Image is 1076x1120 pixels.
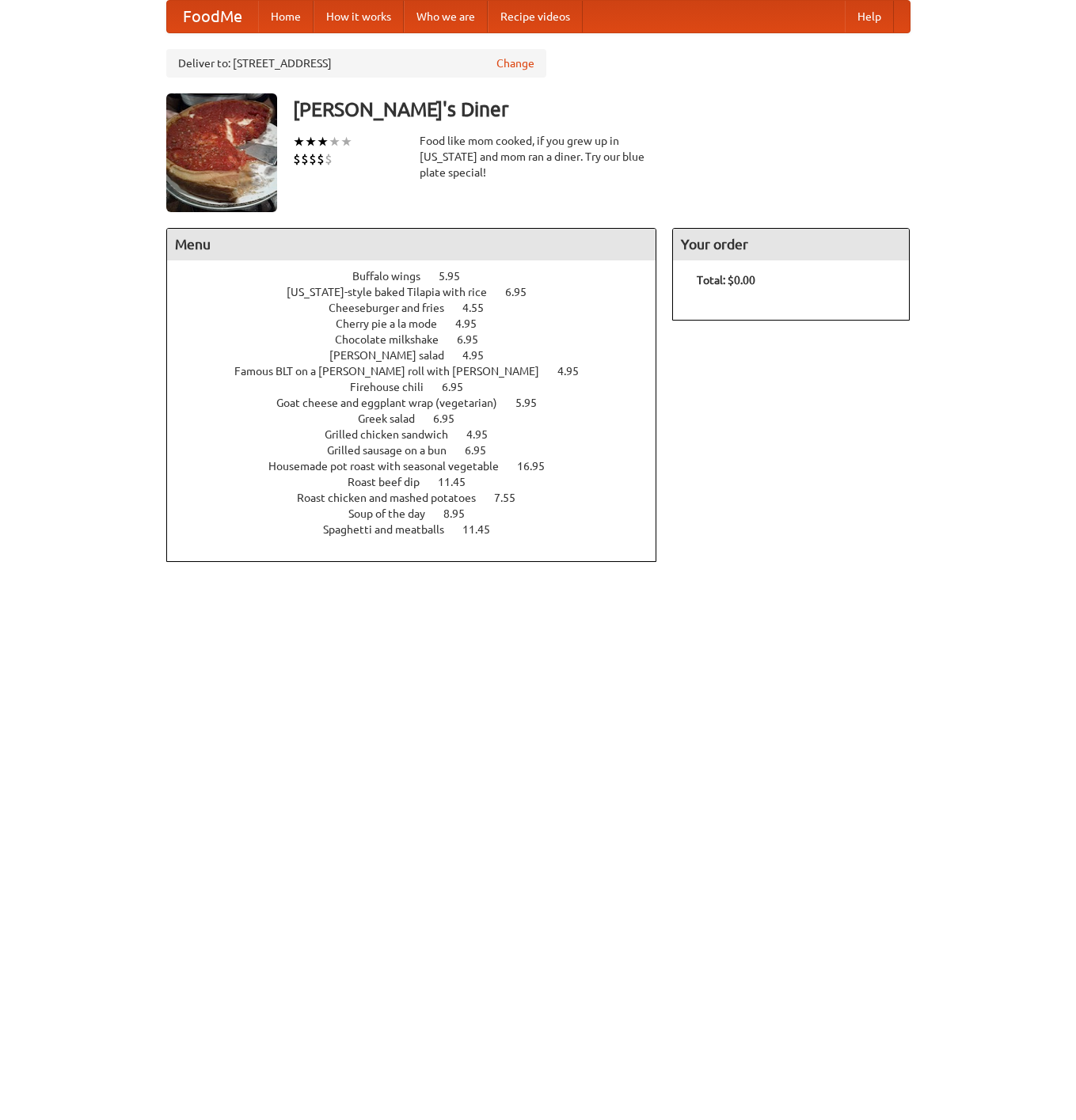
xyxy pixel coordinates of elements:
[323,523,460,536] span: Spaghetti and meatballs
[557,365,595,378] span: 4.95
[314,1,404,32] a: How it works
[462,349,500,362] span: 4.95
[335,333,508,346] a: Chocolate milkshake 6.95
[323,523,519,536] a: Spaghetti and meatballs 11.45
[327,444,462,457] span: Grilled sausage on a bun
[329,133,340,150] li: ★
[309,150,317,168] li: $
[317,150,325,168] li: $
[329,349,513,362] a: [PERSON_NAME] salad 4.95
[268,460,515,473] span: Housemade pot roast with seasonal vegetable
[845,1,894,32] a: Help
[276,397,566,409] a: Goat cheese and eggplant wrap (vegetarian) 5.95
[297,492,545,504] a: Roast chicken and mashed potatoes 7.55
[325,150,333,168] li: $
[340,133,352,150] li: ★
[358,412,431,425] span: Greek salad
[433,412,470,425] span: 6.95
[673,229,909,260] h4: Your order
[439,270,476,283] span: 5.95
[325,428,517,441] a: Grilled chicken sandwich 4.95
[455,317,492,330] span: 4.95
[438,476,481,488] span: 11.45
[335,333,454,346] span: Chocolate milkshake
[496,55,534,71] a: Change
[488,1,583,32] a: Recipe videos
[348,476,495,488] a: Roast beef dip 11.45
[301,150,309,168] li: $
[466,428,504,441] span: 4.95
[287,286,503,298] span: [US_STATE]-style baked Tilapia with rice
[293,93,911,125] h3: [PERSON_NAME]'s Diner
[336,317,506,330] a: Cherry pie a la mode 4.95
[293,150,301,168] li: $
[287,286,556,298] a: [US_STATE]-style baked Tilapia with rice 6.95
[293,133,305,150] li: ★
[327,444,515,457] a: Grilled sausage on a bun 6.95
[350,381,492,393] a: Firehouse chili 6.95
[348,476,435,488] span: Roast beef dip
[505,286,542,298] span: 6.95
[166,93,277,212] img: angular.jpg
[517,460,561,473] span: 16.95
[317,133,329,150] li: ★
[352,270,489,283] a: Buffalo wings 5.95
[404,1,488,32] a: Who we are
[348,507,441,520] span: Soup of the day
[420,133,657,180] div: Food like mom cooked, if you grew up in [US_STATE] and mom ran a diner. Try our blue plate special!
[697,274,755,287] b: Total: $0.00
[166,49,546,78] div: Deliver to: [STREET_ADDRESS]
[167,1,258,32] a: FoodMe
[234,365,608,378] a: Famous BLT on a [PERSON_NAME] roll with [PERSON_NAME] 4.95
[297,492,492,504] span: Roast chicken and mashed potatoes
[358,412,484,425] a: Greek salad 6.95
[442,381,479,393] span: 6.95
[276,397,513,409] span: Goat cheese and eggplant wrap (vegetarian)
[462,302,500,314] span: 4.55
[352,270,436,283] span: Buffalo wings
[167,229,656,260] h4: Menu
[465,444,502,457] span: 6.95
[336,317,453,330] span: Cherry pie a la mode
[515,397,553,409] span: 5.95
[329,302,513,314] a: Cheeseburger and fries 4.55
[234,365,555,378] span: Famous BLT on a [PERSON_NAME] roll with [PERSON_NAME]
[325,428,464,441] span: Grilled chicken sandwich
[268,460,574,473] a: Housemade pot roast with seasonal vegetable 16.95
[329,349,460,362] span: [PERSON_NAME] salad
[348,507,494,520] a: Soup of the day 8.95
[329,302,460,314] span: Cheeseburger and fries
[462,523,506,536] span: 11.45
[350,381,439,393] span: Firehouse chili
[457,333,494,346] span: 6.95
[443,507,481,520] span: 8.95
[305,133,317,150] li: ★
[494,492,531,504] span: 7.55
[258,1,314,32] a: Home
